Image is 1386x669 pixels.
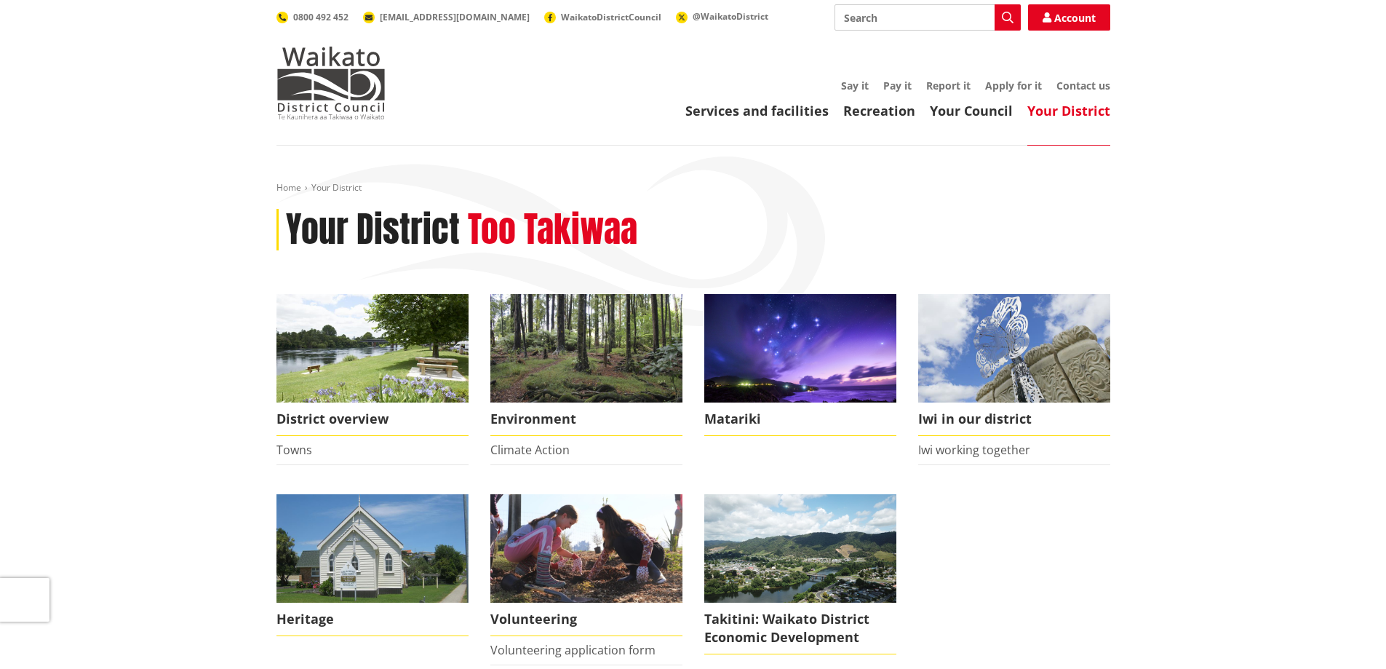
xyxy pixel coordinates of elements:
a: Climate Action [490,442,570,458]
span: Takitini: Waikato District Economic Development [704,603,896,654]
a: Towns [276,442,312,458]
span: Volunteering [490,603,682,636]
img: volunteer icon [490,494,682,603]
span: Heritage [276,603,469,636]
a: Iwi working together [918,442,1030,458]
a: @WaikatoDistrict [676,10,768,23]
nav: breadcrumb [276,182,1110,194]
a: Environment [490,294,682,436]
a: Account [1028,4,1110,31]
a: [EMAIL_ADDRESS][DOMAIN_NAME] [363,11,530,23]
a: volunteer icon Volunteering [490,494,682,636]
span: Environment [490,403,682,436]
img: Matariki over Whiaangaroa [704,294,896,403]
img: ngaaruawaahia [704,494,896,603]
a: Report it [926,79,971,92]
a: Turangawaewae Ngaruawahia Iwi in our district [918,294,1110,436]
a: Contact us [1056,79,1110,92]
span: Matariki [704,403,896,436]
span: @WaikatoDistrict [693,10,768,23]
a: Apply for it [985,79,1042,92]
h1: Your District [286,209,460,251]
a: 0800 492 452 [276,11,349,23]
a: Say it [841,79,869,92]
span: Your District [311,181,362,194]
a: Raglan Church Heritage [276,494,469,636]
span: WaikatoDistrictCouncil [561,11,661,23]
a: Pay it [883,79,912,92]
span: District overview [276,403,469,436]
a: Home [276,181,301,194]
img: Raglan Church [276,494,469,603]
input: Search input [835,4,1021,31]
a: Recreation [843,102,915,119]
span: 0800 492 452 [293,11,349,23]
img: biodiversity- Wright's Bush_16x9 crop [490,294,682,403]
a: Ngaruawahia 0015 District overview [276,294,469,436]
a: Matariki [704,294,896,436]
a: Your Council [930,102,1013,119]
a: WaikatoDistrictCouncil [544,11,661,23]
img: Turangawaewae Ngaruawahia [918,294,1110,403]
h2: Too Takiwaa [468,209,637,251]
a: Volunteering application form [490,642,656,658]
span: Iwi in our district [918,403,1110,436]
span: [EMAIL_ADDRESS][DOMAIN_NAME] [380,11,530,23]
a: Takitini: Waikato District Economic Development [704,494,896,654]
a: Your District [1027,102,1110,119]
img: Waikato District Council - Te Kaunihera aa Takiwaa o Waikato [276,47,386,119]
img: Ngaruawahia 0015 [276,294,469,403]
a: Services and facilities [685,102,829,119]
